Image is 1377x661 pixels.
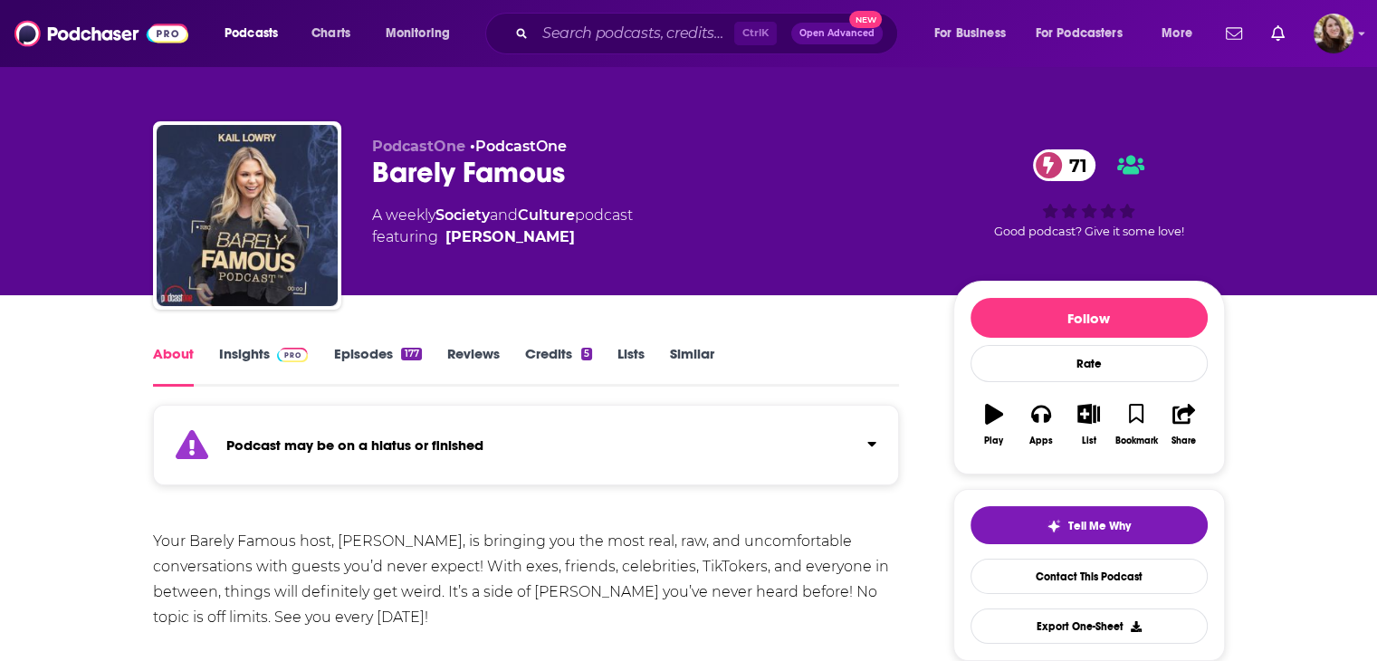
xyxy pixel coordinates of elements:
[502,13,915,54] div: Search podcasts, credits, & more...
[734,22,777,45] span: Ctrl K
[994,225,1184,238] span: Good podcast? Give it some love!
[333,345,421,387] a: Episodes177
[1047,519,1061,533] img: tell me why sparkle
[1314,14,1353,53] img: User Profile
[1024,19,1149,48] button: open menu
[849,11,882,28] span: New
[1051,149,1096,181] span: 71
[445,226,575,248] a: Kail Lowry
[157,125,338,306] img: Barely Famous
[14,16,188,51] img: Podchaser - Follow, Share and Rate Podcasts
[153,529,900,630] div: Your Barely Famous host, [PERSON_NAME], is bringing you the most real, raw, and uncomfortable con...
[1029,436,1053,446] div: Apps
[971,559,1208,594] a: Contact This Podcast
[525,345,592,387] a: Credits5
[1314,14,1353,53] span: Logged in as katiefuchs
[971,392,1018,457] button: Play
[535,19,734,48] input: Search podcasts, credits, & more...
[372,138,465,155] span: PodcastOne
[373,19,473,48] button: open menu
[372,226,633,248] span: featuring
[1082,436,1096,446] div: List
[971,298,1208,338] button: Follow
[386,21,450,46] span: Monitoring
[971,345,1208,382] div: Rate
[1068,519,1131,533] span: Tell Me Why
[219,345,309,387] a: InsightsPodchaser Pro
[311,21,350,46] span: Charts
[934,21,1006,46] span: For Business
[581,348,592,360] div: 5
[1113,392,1160,457] button: Bookmark
[1314,14,1353,53] button: Show profile menu
[153,416,900,485] section: Click to expand status details
[447,345,500,387] a: Reviews
[372,205,633,248] div: A weekly podcast
[617,345,645,387] a: Lists
[1264,18,1292,49] a: Show notifications dropdown
[401,348,421,360] div: 177
[953,138,1225,250] div: 71Good podcast? Give it some love!
[470,138,567,155] span: •
[490,206,518,224] span: and
[212,19,301,48] button: open menu
[435,206,490,224] a: Society
[1162,21,1192,46] span: More
[670,345,714,387] a: Similar
[300,19,361,48] a: Charts
[799,29,875,38] span: Open Advanced
[1065,392,1112,457] button: List
[277,348,309,362] img: Podchaser Pro
[475,138,567,155] a: PodcastOne
[971,506,1208,544] button: tell me why sparkleTell Me Why
[1018,392,1065,457] button: Apps
[1160,392,1207,457] button: Share
[1219,18,1249,49] a: Show notifications dropdown
[971,608,1208,644] button: Export One-Sheet
[153,345,194,387] a: About
[984,436,1003,446] div: Play
[1033,149,1096,181] a: 71
[1149,19,1215,48] button: open menu
[518,206,575,224] a: Culture
[225,21,278,46] span: Podcasts
[1114,436,1157,446] div: Bookmark
[226,436,483,454] strong: Podcast may be on a hiatus or finished
[1171,436,1196,446] div: Share
[791,23,883,44] button: Open AdvancedNew
[1036,21,1123,46] span: For Podcasters
[922,19,1028,48] button: open menu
